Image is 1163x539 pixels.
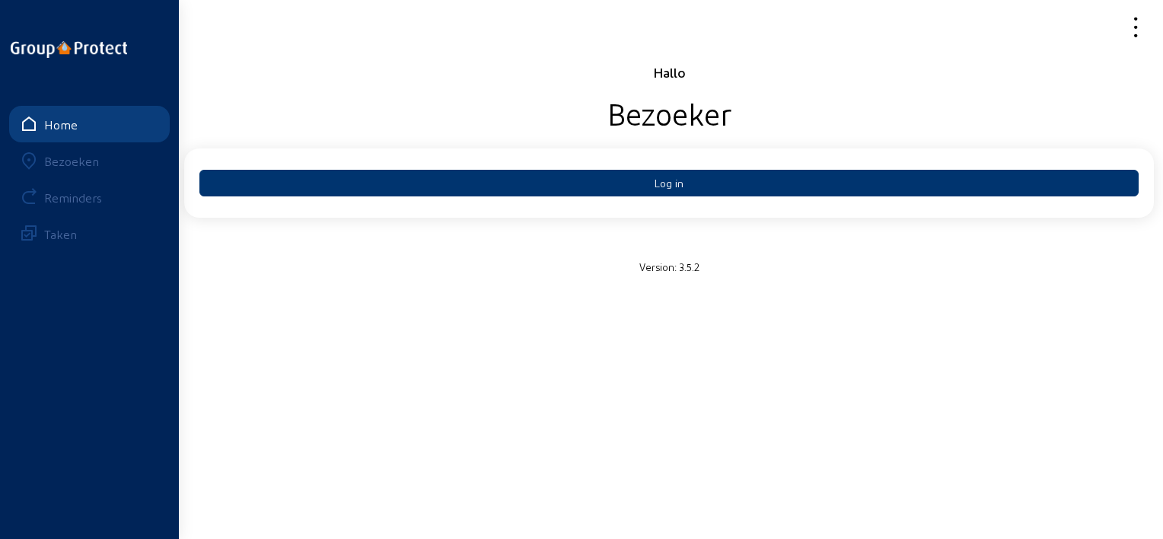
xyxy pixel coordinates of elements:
[9,215,170,252] a: Taken
[184,63,1154,81] div: Hallo
[9,106,170,142] a: Home
[44,117,78,132] div: Home
[11,41,127,58] img: logo-oneline.png
[184,94,1154,132] div: Bezoeker
[639,260,699,273] small: Version: 3.5.2
[44,154,99,168] div: Bezoeken
[9,142,170,179] a: Bezoeken
[44,227,77,241] div: Taken
[199,170,1139,196] button: Log in
[44,190,102,205] div: Reminders
[9,179,170,215] a: Reminders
